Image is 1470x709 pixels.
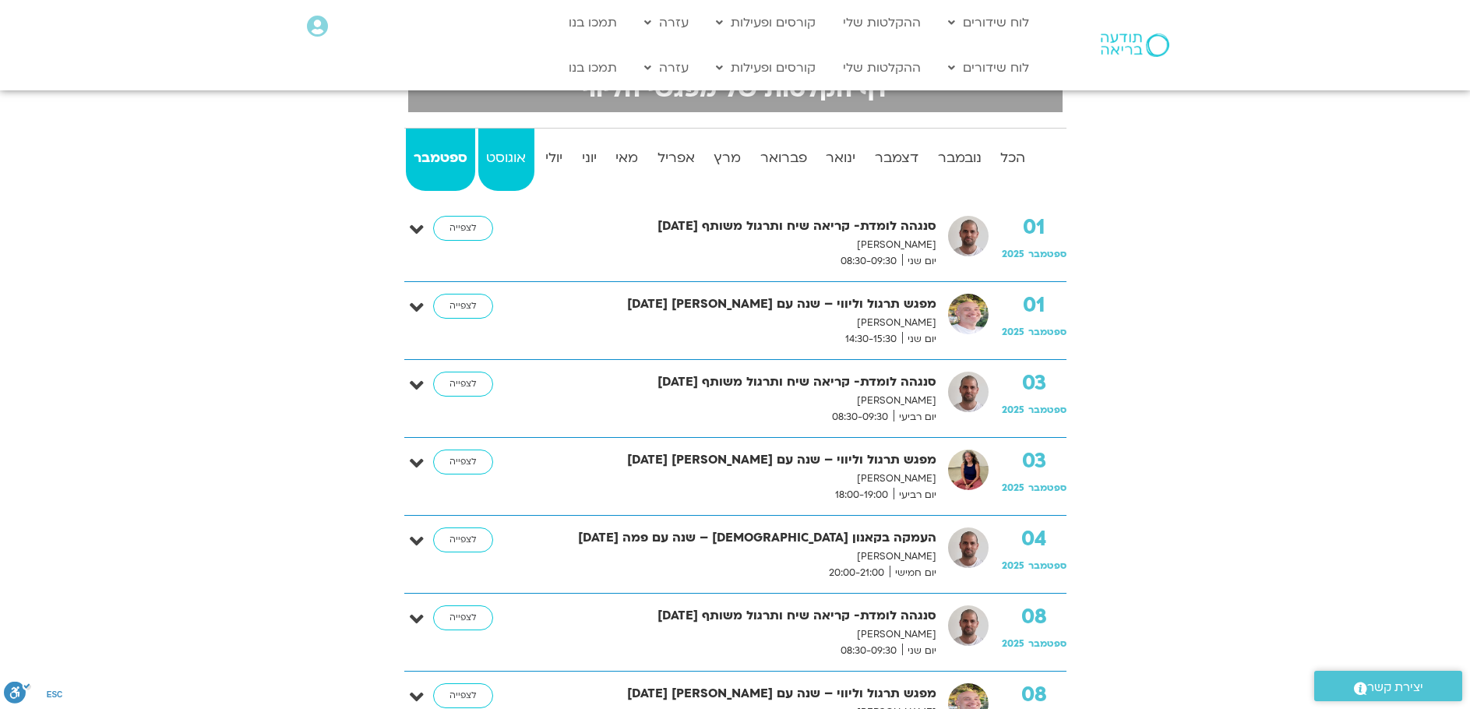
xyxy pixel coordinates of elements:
[992,146,1034,170] strong: הכל
[1028,248,1066,260] span: ספטמבר
[406,146,476,170] strong: ספטמבר
[573,129,605,191] a: יוני
[573,146,605,170] strong: יוני
[527,549,936,565] p: [PERSON_NAME]
[1028,559,1066,572] span: ספטמבר
[1002,372,1066,395] strong: 03
[940,8,1037,37] a: לוח שידורים
[649,129,703,191] a: אפריל
[708,8,823,37] a: קורסים ופעילות
[835,8,929,37] a: ההקלטות שלי
[608,146,647,170] strong: מאי
[433,527,493,552] a: לצפייה
[1101,34,1169,57] img: תודעה בריאה
[1002,216,1066,239] strong: 01
[1002,481,1024,494] span: 2025
[753,129,816,191] a: פברואר
[1002,326,1024,338] span: 2025
[649,146,703,170] strong: אפריל
[527,450,936,471] strong: מפגש תרגול וליווי – שנה עם [PERSON_NAME] [DATE]
[527,393,936,409] p: [PERSON_NAME]
[992,129,1034,191] a: הכל
[527,237,936,253] p: [PERSON_NAME]
[608,129,647,191] a: מאי
[827,409,894,425] span: 08:30-09:30
[527,216,936,237] strong: סנגהה לומדת- קריאה שיח ותרגול משותף [DATE]
[433,216,493,241] a: לצפייה
[1002,683,1066,707] strong: 08
[1028,637,1066,650] span: ספטמבר
[818,129,864,191] a: ינואר
[818,146,864,170] strong: ינואר
[418,76,1053,103] h2: דף הקלטות של מפגשי הליווי
[433,450,493,474] a: לצפייה
[902,643,936,659] span: יום שני
[940,53,1037,83] a: לוח שידורים
[433,372,493,397] a: לצפייה
[1028,326,1066,338] span: ספטמבר
[527,315,936,331] p: [PERSON_NAME]
[1314,671,1462,701] a: יצירת קשר
[478,129,534,191] a: אוגוסט
[1002,450,1066,473] strong: 03
[867,146,927,170] strong: דצמבר
[1002,248,1024,260] span: 2025
[527,471,936,487] p: [PERSON_NAME]
[561,53,625,83] a: תמכו בנו
[561,8,625,37] a: תמכו בנו
[636,8,696,37] a: עזרה
[527,527,936,549] strong: העמקה בקאנון [DEMOGRAPHIC_DATA] – שנה עם פמה [DATE]
[835,53,929,83] a: ההקלטות שלי
[478,146,534,170] strong: אוגוסט
[835,643,902,659] span: 08:30-09:30
[1002,637,1024,650] span: 2025
[894,487,936,503] span: יום רביעי
[527,626,936,643] p: [PERSON_NAME]
[538,129,571,191] a: יולי
[527,605,936,626] strong: סנגהה לומדת- קריאה שיח ותרגול משותף [DATE]
[830,487,894,503] span: 18:00-19:00
[706,129,749,191] a: מרץ
[867,129,927,191] a: דצמבר
[929,146,989,170] strong: נובמבר
[527,372,936,393] strong: סנגהה לומדת- קריאה שיח ותרגול משותף [DATE]
[835,253,902,270] span: 08:30-09:30
[1002,404,1024,416] span: 2025
[433,683,493,708] a: לצפייה
[433,294,493,319] a: לצפייה
[1002,294,1066,317] strong: 01
[706,146,749,170] strong: מרץ
[1002,559,1024,572] span: 2025
[538,146,571,170] strong: יולי
[823,565,890,581] span: 20:00-21:00
[840,331,902,347] span: 14:30-15:30
[527,683,936,704] strong: מפגש תרגול וליווי – שנה עם [PERSON_NAME] [DATE]
[636,53,696,83] a: עזרה
[753,146,816,170] strong: פברואר
[1002,527,1066,551] strong: 04
[1002,605,1066,629] strong: 08
[1028,404,1066,416] span: ספטמבר
[902,331,936,347] span: יום שני
[894,409,936,425] span: יום רביעי
[1367,677,1423,698] span: יצירת קשר
[929,129,989,191] a: נובמבר
[433,605,493,630] a: לצפייה
[708,53,823,83] a: קורסים ופעילות
[527,294,936,315] strong: מפגש תרגול וליווי – שנה עם [PERSON_NAME] [DATE]
[902,253,936,270] span: יום שני
[406,129,476,191] a: ספטמבר
[890,565,936,581] span: יום חמישי
[1028,481,1066,494] span: ספטמבר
